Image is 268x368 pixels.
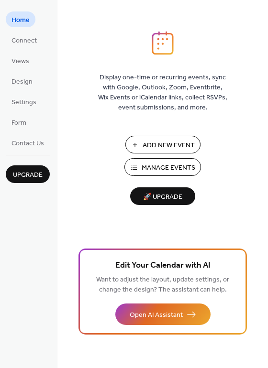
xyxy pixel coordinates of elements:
[11,97,36,108] span: Settings
[115,259,211,272] span: Edit Your Calendar with AI
[6,11,35,27] a: Home
[6,94,42,109] a: Settings
[124,158,201,176] button: Manage Events
[6,53,35,68] a: Views
[13,170,43,180] span: Upgrade
[6,32,43,48] a: Connect
[130,310,183,320] span: Open AI Assistant
[142,163,195,173] span: Manage Events
[152,31,174,55] img: logo_icon.svg
[6,135,50,151] a: Contact Us
[125,136,201,153] button: Add New Event
[11,56,29,66] span: Views
[11,139,44,149] span: Contact Us
[115,303,211,325] button: Open AI Assistant
[136,191,190,204] span: 🚀 Upgrade
[11,77,33,87] span: Design
[96,273,229,296] span: Want to adjust the layout, update settings, or change the design? The assistant can help.
[143,141,195,151] span: Add New Event
[11,15,30,25] span: Home
[6,73,38,89] a: Design
[11,36,37,46] span: Connect
[6,114,32,130] a: Form
[98,73,227,113] span: Display one-time or recurring events, sync with Google, Outlook, Zoom, Eventbrite, Wix Events or ...
[6,165,50,183] button: Upgrade
[130,187,195,205] button: 🚀 Upgrade
[11,118,26,128] span: Form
